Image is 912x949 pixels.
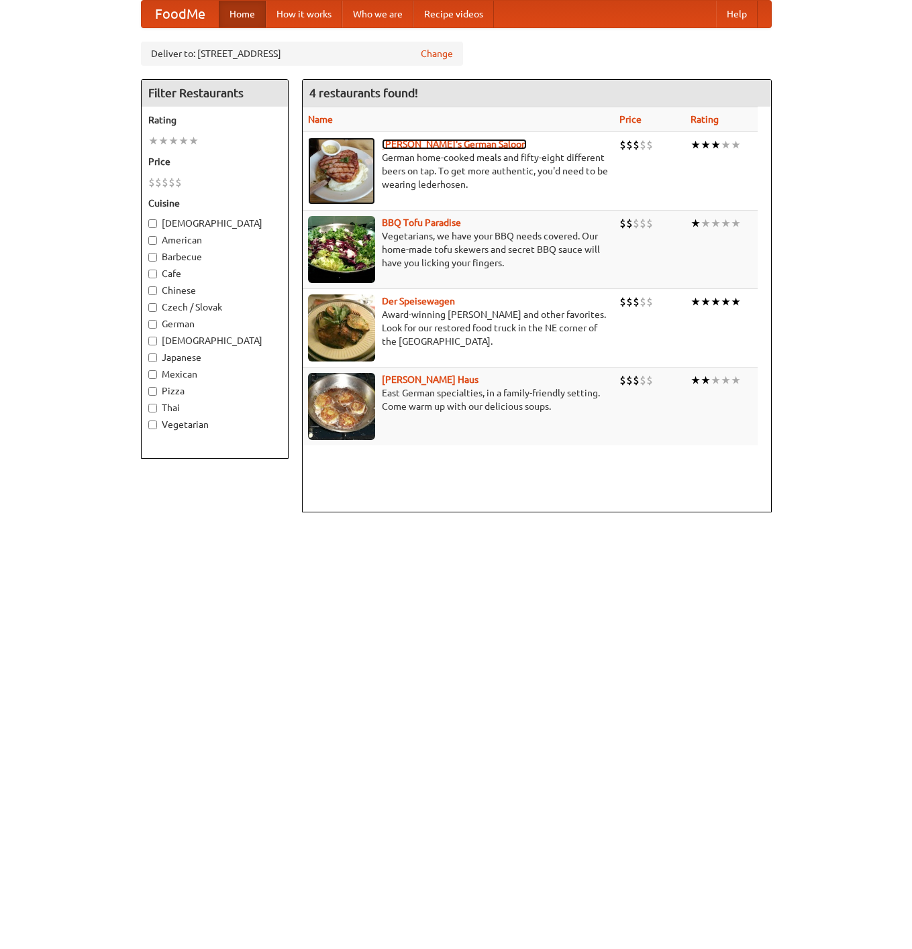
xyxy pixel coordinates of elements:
input: Mexican [148,370,157,379]
li: ★ [189,133,199,148]
label: Barbecue [148,250,281,264]
label: Cafe [148,267,281,280]
li: $ [626,137,633,152]
li: $ [619,216,626,231]
h5: Cuisine [148,197,281,210]
li: ★ [148,133,158,148]
li: ★ [691,216,701,231]
input: Vegetarian [148,421,157,429]
li: ★ [711,373,721,388]
li: ★ [711,137,721,152]
li: ★ [711,216,721,231]
li: ★ [691,137,701,152]
h4: Filter Restaurants [142,80,288,107]
li: $ [175,175,182,190]
img: kohlhaus.jpg [308,373,375,440]
li: ★ [711,294,721,309]
input: Cafe [148,270,157,278]
li: ★ [731,137,741,152]
label: Mexican [148,368,281,381]
a: Rating [691,114,719,125]
label: [DEMOGRAPHIC_DATA] [148,334,281,347]
li: $ [646,294,653,309]
label: Vegetarian [148,418,281,431]
a: Help [716,1,758,27]
li: $ [619,373,626,388]
p: East German specialties, in a family-friendly setting. Come warm up with our delicious soups. [308,386,609,413]
a: Recipe videos [413,1,494,27]
li: $ [646,373,653,388]
label: Japanese [148,351,281,364]
input: Japanese [148,353,157,362]
img: tofuparadise.jpg [308,216,375,283]
li: ★ [701,373,711,388]
label: [DEMOGRAPHIC_DATA] [148,217,281,230]
li: ★ [721,294,731,309]
li: ★ [691,373,701,388]
a: How it works [266,1,342,27]
li: $ [148,175,155,190]
label: German [148,317,281,331]
li: $ [626,216,633,231]
li: $ [646,137,653,152]
input: Thai [148,404,157,412]
a: Price [619,114,642,125]
li: ★ [721,137,731,152]
li: $ [633,216,640,231]
p: Award-winning [PERSON_NAME] and other favorites. Look for our restored food truck in the NE corne... [308,308,609,348]
li: ★ [701,137,711,152]
li: $ [155,175,162,190]
h5: Price [148,155,281,168]
label: Chinese [148,284,281,297]
li: ★ [731,294,741,309]
a: [PERSON_NAME] Haus [382,374,478,385]
li: ★ [691,294,701,309]
a: Name [308,114,333,125]
li: $ [619,294,626,309]
li: ★ [179,133,189,148]
input: Czech / Slovak [148,303,157,312]
a: [PERSON_NAME]'s German Saloon [382,139,527,150]
img: speisewagen.jpg [308,294,375,361]
li: $ [646,216,653,231]
label: Pizza [148,384,281,398]
p: Vegetarians, we have your BBQ needs covered. Our home-made tofu skewers and secret BBQ sauce will... [308,229,609,270]
img: esthers.jpg [308,137,375,205]
li: ★ [721,373,731,388]
ng-pluralize: 4 restaurants found! [309,87,418,99]
li: $ [168,175,175,190]
li: $ [640,137,646,152]
label: Thai [148,401,281,414]
li: ★ [701,294,711,309]
p: German home-cooked meals and fifty-eight different beers on tap. To get more authentic, you'd nee... [308,151,609,191]
a: Change [421,47,453,60]
input: German [148,320,157,329]
a: BBQ Tofu Paradise [382,217,461,228]
li: $ [162,175,168,190]
li: $ [633,137,640,152]
input: Barbecue [148,253,157,262]
li: ★ [701,216,711,231]
li: ★ [721,216,731,231]
label: American [148,233,281,247]
h5: Rating [148,113,281,127]
input: [DEMOGRAPHIC_DATA] [148,219,157,228]
li: $ [619,137,626,152]
li: $ [633,294,640,309]
a: Who we are [342,1,413,27]
li: ★ [731,373,741,388]
li: ★ [731,216,741,231]
div: Deliver to: [STREET_ADDRESS] [141,42,463,66]
input: Pizza [148,387,157,396]
input: [DEMOGRAPHIC_DATA] [148,337,157,345]
li: $ [640,216,646,231]
li: $ [626,373,633,388]
a: FoodMe [142,1,219,27]
input: Chinese [148,286,157,295]
li: $ [626,294,633,309]
li: $ [633,373,640,388]
li: ★ [168,133,179,148]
